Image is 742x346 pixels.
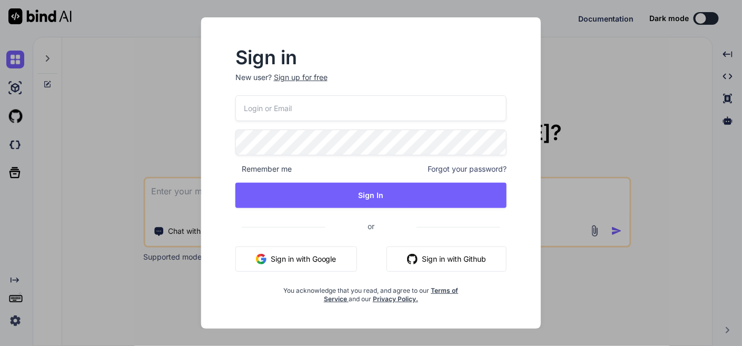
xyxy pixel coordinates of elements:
div: You acknowledge that you read, and agree to our and our [281,280,462,303]
img: github [407,254,418,264]
button: Sign in with Google [235,246,357,272]
p: New user? [235,72,507,95]
h2: Sign in [235,49,507,66]
button: Sign In [235,183,507,208]
button: Sign in with Github [387,246,507,272]
span: Remember me [235,164,292,174]
span: Forgot your password? [428,164,507,174]
input: Login or Email [235,95,507,121]
a: Privacy Policy. [373,295,418,303]
div: Sign up for free [274,72,328,83]
a: Terms of Service [324,286,459,303]
img: google [256,254,266,264]
span: or [325,213,417,239]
